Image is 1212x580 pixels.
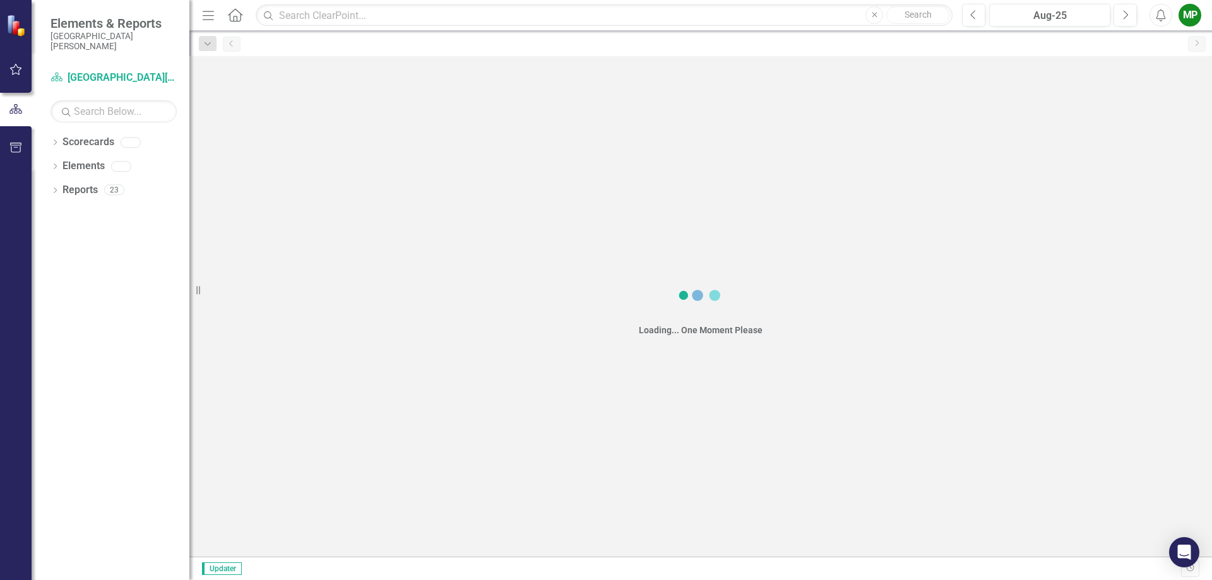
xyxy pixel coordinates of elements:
[639,324,763,336] div: Loading... One Moment Please
[62,135,114,150] a: Scorecards
[50,100,177,122] input: Search Below...
[62,183,98,198] a: Reports
[905,9,932,20] span: Search
[1169,537,1199,567] div: Open Intercom Messenger
[104,185,124,196] div: 23
[6,15,28,37] img: ClearPoint Strategy
[50,71,177,85] a: [GEOGRAPHIC_DATA][PERSON_NAME]
[1179,4,1201,27] button: MP
[50,16,177,31] span: Elements & Reports
[62,159,105,174] a: Elements
[50,31,177,52] small: [GEOGRAPHIC_DATA][PERSON_NAME]
[256,4,953,27] input: Search ClearPoint...
[202,562,242,575] span: Updater
[994,8,1106,23] div: Aug-25
[989,4,1110,27] button: Aug-25
[886,6,949,24] button: Search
